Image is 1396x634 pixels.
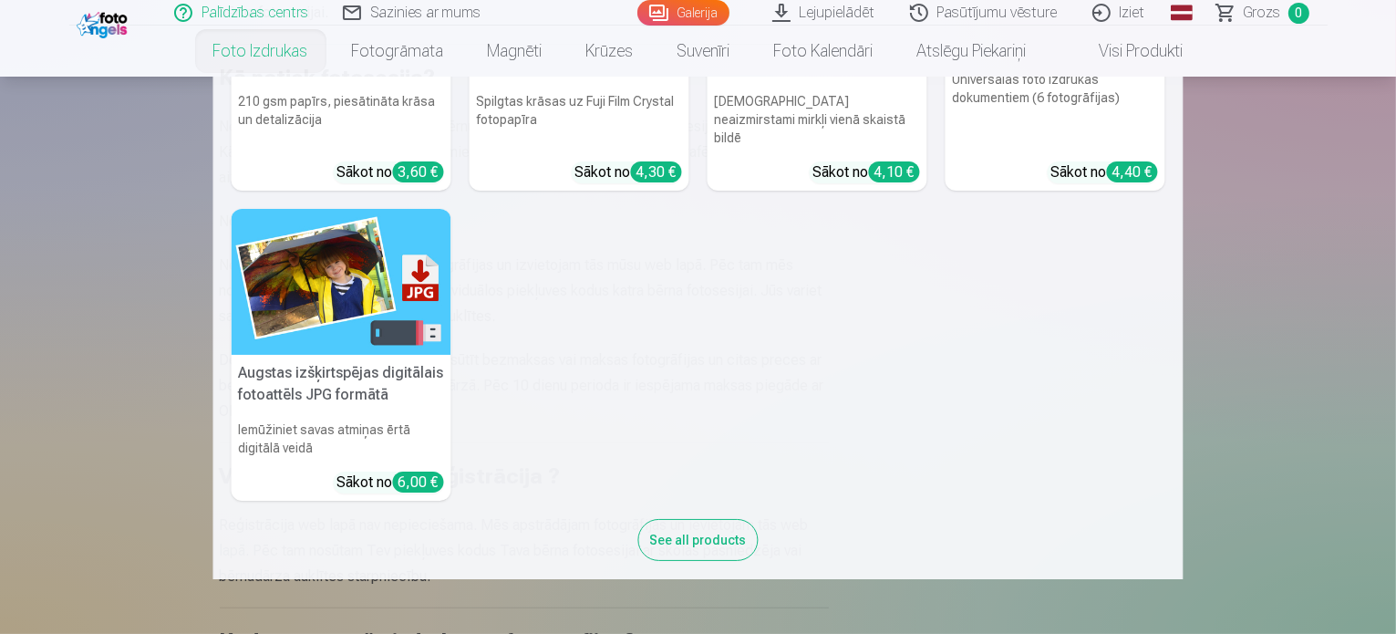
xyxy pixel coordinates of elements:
[1107,161,1158,182] div: 4,40 €
[1288,3,1309,24] span: 0
[1051,161,1158,183] div: Sākot no
[638,519,759,561] div: See all products
[337,472,444,494] div: Sākot no
[232,355,451,413] h5: Augstas izšķirtspējas digitālais fotoattēls JPG formātā
[232,209,451,356] img: Augstas izšķirtspējas digitālais fotoattēls JPG formātā
[330,26,466,77] a: Fotogrāmata
[77,7,132,38] img: /fa1
[656,26,752,77] a: Suvenīri
[470,85,689,154] h6: Spilgtas krāsas uz Fuji Film Crystal fotopapīra
[895,26,1049,77] a: Atslēgu piekariņi
[813,161,920,183] div: Sākot no
[564,26,656,77] a: Krūzes
[191,26,330,77] a: Foto izdrukas
[708,85,927,154] h6: [DEMOGRAPHIC_DATA] neaizmirstami mirkļi vienā skaistā bildē
[638,529,759,548] a: See all products
[393,161,444,182] div: 3,60 €
[575,161,682,183] div: Sākot no
[466,26,564,77] a: Magnēti
[337,161,444,183] div: Sākot no
[393,472,444,493] div: 6,00 €
[232,85,451,154] h6: 210 gsm papīrs, piesātināta krāsa un detalizācija
[946,63,1165,154] h6: Universālas foto izdrukas dokumentiem (6 fotogrāfijas)
[1244,2,1281,24] span: Grozs
[1049,26,1205,77] a: Visi produkti
[232,209,451,502] a: Augstas izšķirtspējas digitālais fotoattēls JPG formātāAugstas izšķirtspējas digitālais fotoattēl...
[752,26,895,77] a: Foto kalendāri
[232,413,451,464] h6: Iemūžiniet savas atmiņas ērtā digitālā veidā
[631,161,682,182] div: 4,30 €
[869,161,920,182] div: 4,10 €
